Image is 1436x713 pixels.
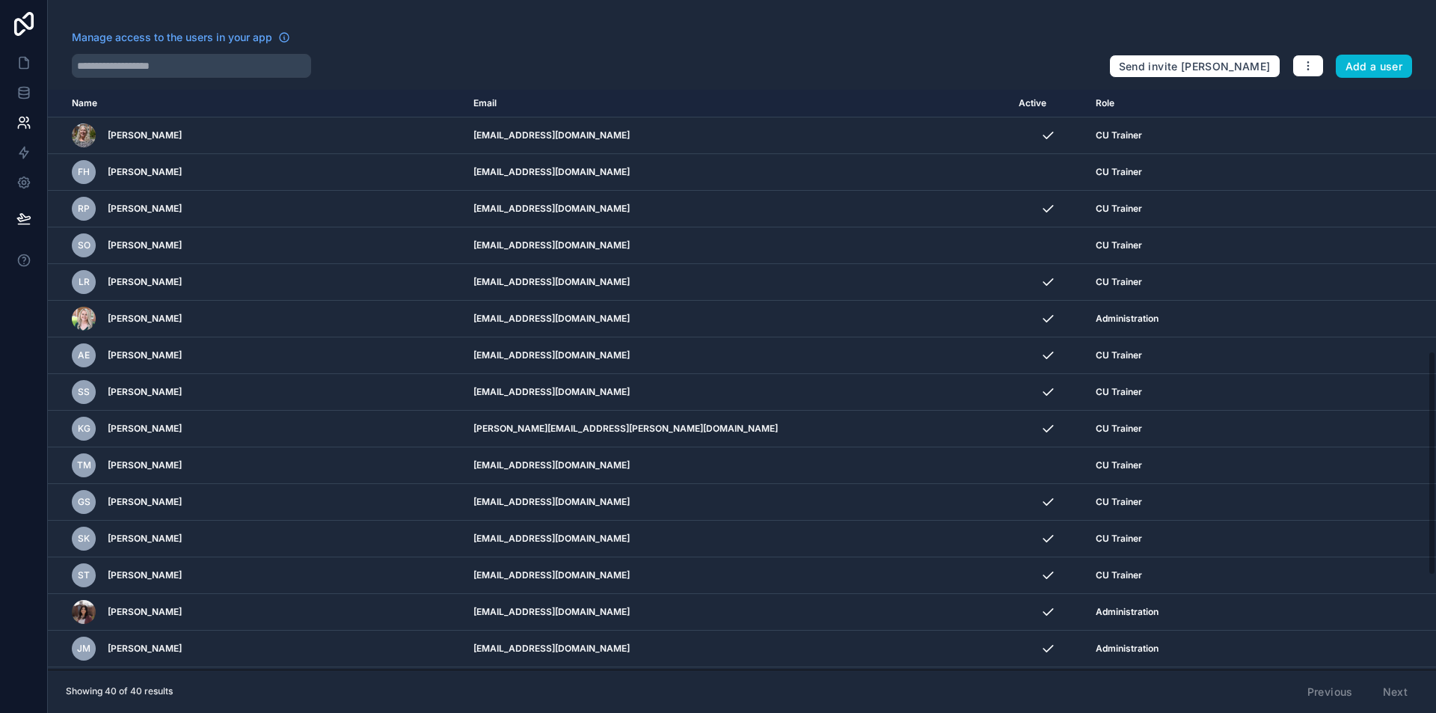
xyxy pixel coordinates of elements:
th: Email [464,90,1010,117]
span: AE [78,349,90,361]
span: CU Trainer [1096,496,1142,508]
span: CU Trainer [1096,569,1142,581]
td: [EMAIL_ADDRESS][DOMAIN_NAME] [464,301,1010,337]
td: [EMAIL_ADDRESS][DOMAIN_NAME] [464,117,1010,154]
span: SS [78,386,90,398]
th: Active [1010,90,1087,117]
span: [PERSON_NAME] [108,166,182,178]
span: [PERSON_NAME] [108,276,182,288]
span: CU Trainer [1096,276,1142,288]
span: ST [78,569,90,581]
span: Showing 40 of 40 results [66,685,173,697]
span: RP [78,203,90,215]
td: [PERSON_NAME][EMAIL_ADDRESS][DOMAIN_NAME] [464,667,1010,704]
td: [EMAIL_ADDRESS][DOMAIN_NAME] [464,374,1010,411]
span: CU Trainer [1096,423,1142,435]
span: CU Trainer [1096,203,1142,215]
span: CU Trainer [1096,239,1142,251]
span: [PERSON_NAME] [108,313,182,325]
span: [PERSON_NAME] [108,129,182,141]
td: [EMAIL_ADDRESS][DOMAIN_NAME] [464,484,1010,521]
span: [PERSON_NAME] [108,423,182,435]
span: [PERSON_NAME] [108,569,182,581]
span: SO [78,239,90,251]
span: CU Trainer [1096,533,1142,545]
span: KG [78,423,90,435]
span: SK [78,533,90,545]
span: GS [78,496,90,508]
th: Role [1087,90,1381,117]
span: JM [77,643,90,655]
span: [PERSON_NAME] [108,239,182,251]
td: [PERSON_NAME][EMAIL_ADDRESS][PERSON_NAME][DOMAIN_NAME] [464,411,1010,447]
td: [EMAIL_ADDRESS][DOMAIN_NAME] [464,264,1010,301]
span: [PERSON_NAME] [108,533,182,545]
span: [PERSON_NAME] [108,643,182,655]
span: CU Trainer [1096,349,1142,361]
td: [EMAIL_ADDRESS][DOMAIN_NAME] [464,191,1010,227]
span: [PERSON_NAME] [108,459,182,471]
span: [PERSON_NAME] [108,386,182,398]
span: Administration [1096,313,1159,325]
span: TM [77,459,91,471]
td: [EMAIL_ADDRESS][DOMAIN_NAME] [464,521,1010,557]
td: [EMAIL_ADDRESS][DOMAIN_NAME] [464,337,1010,374]
td: [EMAIL_ADDRESS][DOMAIN_NAME] [464,631,1010,667]
td: [EMAIL_ADDRESS][DOMAIN_NAME] [464,154,1010,191]
span: CU Trainer [1096,129,1142,141]
span: Administration [1096,606,1159,618]
span: [PERSON_NAME] [108,496,182,508]
td: [EMAIL_ADDRESS][DOMAIN_NAME] [464,557,1010,594]
div: scrollable content [48,90,1436,670]
td: [EMAIL_ADDRESS][DOMAIN_NAME] [464,447,1010,484]
td: [EMAIL_ADDRESS][DOMAIN_NAME] [464,227,1010,264]
td: [EMAIL_ADDRESS][DOMAIN_NAME] [464,594,1010,631]
span: FH [78,166,90,178]
button: Add a user [1336,55,1413,79]
span: Administration [1096,643,1159,655]
span: CU Trainer [1096,166,1142,178]
span: [PERSON_NAME] [108,203,182,215]
span: [PERSON_NAME] [108,349,182,361]
a: Manage access to the users in your app [72,30,290,45]
span: CU Trainer [1096,386,1142,398]
span: Manage access to the users in your app [72,30,272,45]
span: [PERSON_NAME] [108,606,182,618]
th: Name [48,90,464,117]
span: CU Trainer [1096,459,1142,471]
span: LR [79,276,90,288]
button: Send invite [PERSON_NAME] [1109,55,1280,79]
